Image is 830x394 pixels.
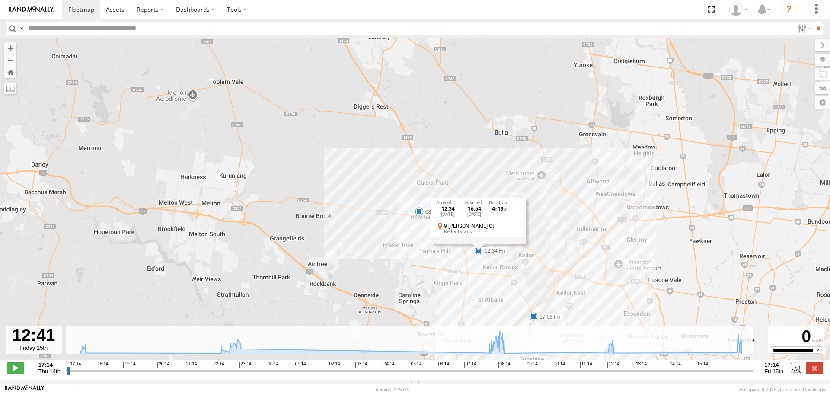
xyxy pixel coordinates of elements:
[436,206,460,212] div: 12:34
[4,42,16,54] button: Zoom in
[635,362,647,368] span: 13:14
[669,362,681,368] span: 14:14
[739,387,825,392] div: © Copyright 2025 -
[492,206,498,212] span: 4
[69,362,81,368] span: 17:14
[553,362,565,368] span: 10:14
[355,362,367,368] span: 03:14
[38,362,61,368] strong: 17:14
[580,362,592,368] span: 11:14
[437,362,449,368] span: 06:14
[239,362,252,368] span: 23:14
[436,212,460,217] div: [DATE]
[294,362,306,368] span: 01:14
[607,362,619,368] span: 12:14
[779,387,825,392] a: Terms and Conditions
[498,362,511,368] span: 08:14
[498,206,507,212] span: 19
[7,362,24,374] label: Play/Stop
[4,82,16,94] label: Measure
[157,362,169,368] span: 20:14
[463,212,486,217] div: [DATE]
[96,362,108,368] span: 18:14
[463,206,486,212] div: 16:54
[696,362,708,368] span: 15:14
[806,362,823,374] label: Close
[769,327,823,346] div: 0
[4,54,16,66] button: Zoom out
[18,22,25,35] label: Search Query
[9,6,54,13] img: rand-logo.svg
[383,362,395,368] span: 04:14
[533,313,562,321] label: 17:06 Fri
[376,387,409,392] div: Version: 305.03
[444,229,521,234] div: Keilor Downs
[410,362,422,368] span: 05:14
[479,247,508,255] label: 12:34 Fri
[5,385,45,394] a: Visit our Website
[444,223,521,229] div: 9 [PERSON_NAME] Ct
[782,3,796,16] i: ?
[464,362,476,368] span: 07:14
[212,362,224,368] span: 22:14
[267,362,279,368] span: 00:14
[328,362,340,368] span: 02:14
[726,3,751,16] div: John Vu
[795,22,813,35] label: Search Filter Options
[185,362,197,368] span: 21:14
[4,66,16,78] button: Zoom Home
[38,368,61,375] span: Thu 14th Aug 2025
[764,362,783,368] strong: 17:14
[526,362,538,368] span: 09:14
[815,96,830,109] label: Map Settings
[123,362,135,368] span: 19:14
[764,368,783,375] span: Fri 15th Aug 2025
